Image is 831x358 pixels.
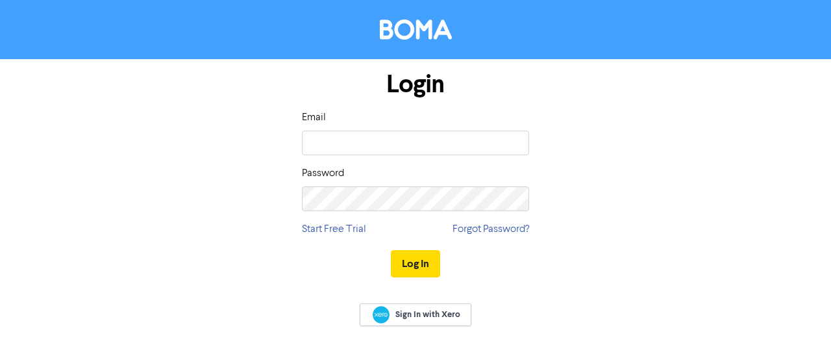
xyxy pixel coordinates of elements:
[360,303,471,326] a: Sign In with Xero
[302,110,326,125] label: Email
[395,309,460,320] span: Sign In with Xero
[373,306,390,324] img: Xero logo
[302,166,344,181] label: Password
[391,250,440,277] button: Log In
[302,70,529,99] h1: Login
[380,19,452,40] img: BOMA Logo
[453,222,529,237] a: Forgot Password?
[302,222,366,237] a: Start Free Trial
